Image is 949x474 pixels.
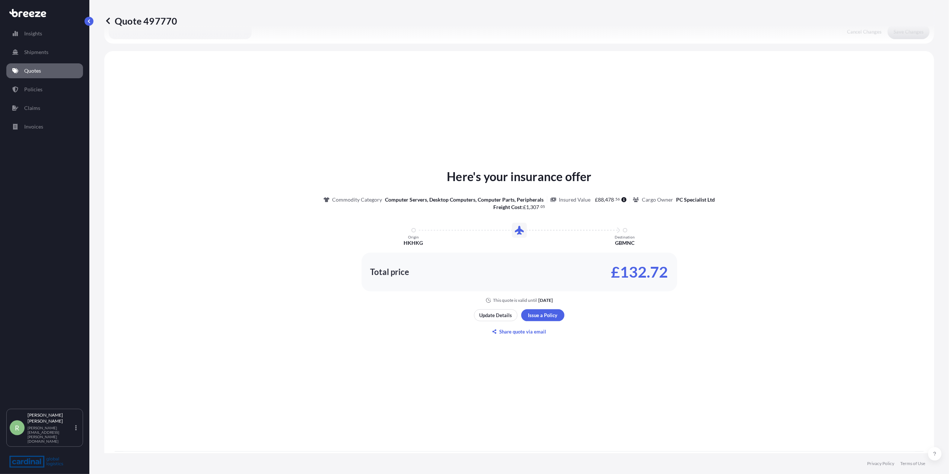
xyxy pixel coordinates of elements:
p: PC Specialist Ltd [676,196,715,203]
p: GBMNC [615,239,635,247]
p: Total price [370,268,410,276]
p: Policies [24,86,42,93]
a: Invoices [6,119,83,134]
span: , [529,205,530,210]
a: Claims [6,101,83,116]
p: Shipments [24,48,48,56]
p: [PERSON_NAME][EMAIL_ADDRESS][PERSON_NAME][DOMAIN_NAME] [28,426,74,443]
p: Share quote via email [500,328,547,335]
p: Insured Value [559,196,591,203]
span: R [15,424,19,432]
b: Freight Cost [493,204,522,210]
a: Quotes [6,63,83,78]
p: Quote 497770 [104,15,177,27]
a: Insights [6,26,83,41]
p: Insights [24,30,42,37]
p: HKHKG [404,239,423,247]
p: Quotes [24,67,41,75]
span: 56 [615,198,620,200]
span: , [604,197,605,202]
span: £ [595,197,598,202]
p: [DATE] [538,297,553,303]
p: Issue a Policy [528,312,558,319]
p: Here's your insurance offer [447,168,591,186]
a: Terms of Use [900,461,925,467]
button: Issue a Policy [521,309,564,321]
p: £132.72 [611,266,668,278]
p: Cargo Owner [642,196,673,203]
p: Claims [24,104,40,112]
span: 05 [541,205,545,208]
button: Share quote via email [474,326,564,338]
button: Update Details [474,309,518,321]
p: Computer Servers, Desktop Computers, Computer Parts, Peripherals [385,196,544,203]
p: Commodity Category [332,196,382,203]
a: Policies [6,82,83,97]
span: . [615,198,615,200]
a: Privacy Policy [867,461,894,467]
span: £ [523,205,526,210]
span: 307 [530,205,539,210]
img: organization-logo [9,456,63,468]
span: 1 [526,205,529,210]
p: Update Details [480,312,512,319]
p: Invoices [24,123,43,130]
span: 88 [598,197,604,202]
p: : [493,203,545,211]
p: Origin [408,235,419,239]
p: Destination [615,235,635,239]
p: [PERSON_NAME] [PERSON_NAME] [28,412,74,424]
span: 478 [605,197,614,202]
a: Shipments [6,45,83,60]
p: This quote is valid until [493,297,537,303]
